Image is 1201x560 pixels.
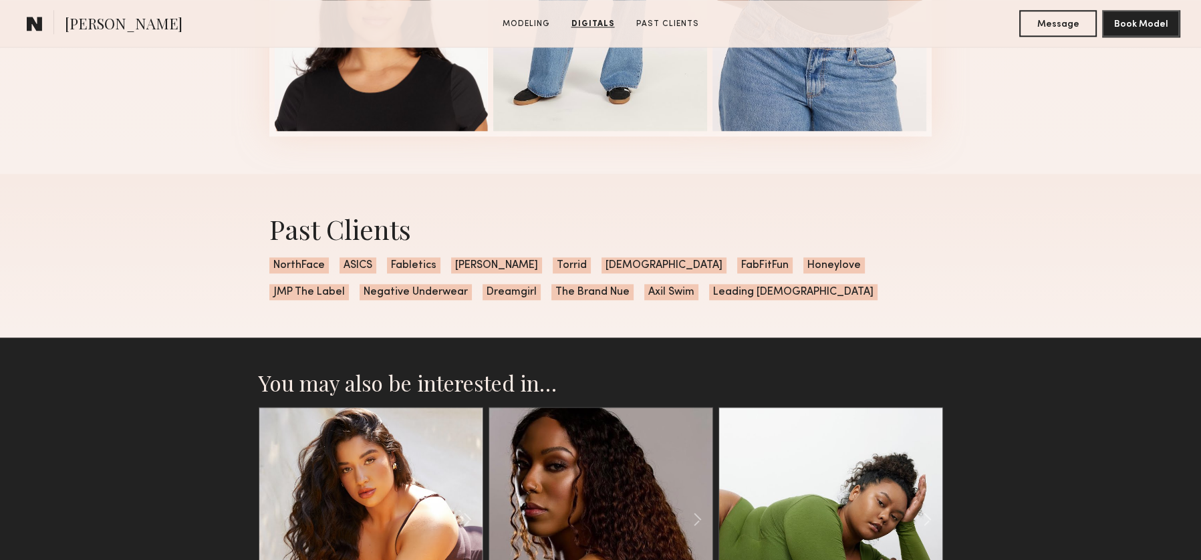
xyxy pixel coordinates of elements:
[644,284,698,300] span: Axil Swim
[1019,10,1097,37] button: Message
[269,257,329,273] span: NorthFace
[497,18,555,30] a: Modeling
[566,18,620,30] a: Digitals
[1102,17,1180,29] a: Book Model
[451,257,542,273] span: [PERSON_NAME]
[709,284,878,300] span: Leading [DEMOGRAPHIC_DATA]
[1102,10,1180,37] button: Book Model
[387,257,440,273] span: Fabletics
[553,257,591,273] span: Torrid
[803,257,865,273] span: Honeylove
[602,257,726,273] span: [DEMOGRAPHIC_DATA]
[551,284,634,300] span: The Brand Nue
[65,13,182,37] span: [PERSON_NAME]
[737,257,793,273] span: FabFitFun
[631,18,704,30] a: Past Clients
[269,284,349,300] span: JMP The Label
[483,284,541,300] span: Dreamgirl
[259,370,943,396] h2: You may also be interested in…
[269,211,932,247] div: Past Clients
[360,284,472,300] span: Negative Underwear
[340,257,376,273] span: ASICS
